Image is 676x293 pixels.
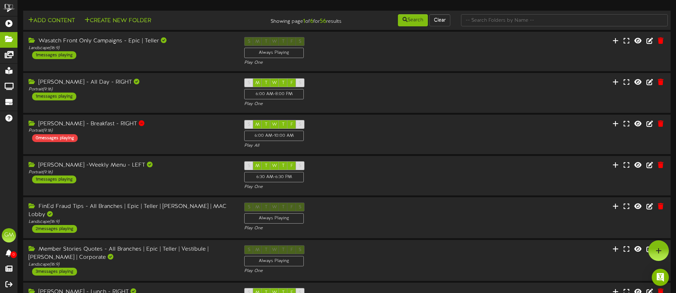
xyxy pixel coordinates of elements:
[29,219,234,225] div: Landscape ( 16:9 )
[299,122,301,127] span: S
[32,51,76,59] div: 1 messages playing
[291,122,293,127] span: F
[272,122,277,127] span: W
[320,18,326,25] strong: 56
[282,80,285,85] span: T
[299,163,301,168] span: S
[652,269,669,286] div: Open Intercom Messenger
[29,245,234,262] div: Member Stories Quotes - All Branches | Epic | Teller | Vestibule | [PERSON_NAME] | Corporate
[29,45,234,51] div: Landscape ( 16:9 )
[244,172,304,182] div: 6:30 AM - 6:30 PM
[238,14,347,26] div: Showing page of for results
[10,251,17,258] span: 0
[244,225,449,231] div: Play One
[29,262,234,268] div: Landscape ( 16:9 )
[82,16,153,25] button: Create New Folder
[248,80,250,85] span: S
[32,176,76,183] div: 1 messages playing
[29,128,234,134] div: Portrait ( 9:16 )
[29,87,234,93] div: Portrait ( 9:16 )
[265,122,267,127] span: T
[291,80,293,85] span: F
[248,122,250,127] span: S
[29,161,234,169] div: [PERSON_NAME] -Weekly Menu - LEFT
[303,18,305,25] strong: 1
[244,184,449,190] div: Play One
[461,14,668,26] input: -- Search Folders by Name --
[244,131,304,141] div: 6:00 AM - 10:00 AM
[429,14,450,26] button: Clear
[32,268,77,276] div: 3 messages playing
[32,134,78,142] div: 0 messages playing
[26,16,77,25] button: Add Content
[29,203,234,219] div: FinEd Fraud Tips - All Branches | Epic | Teller | [PERSON_NAME] | MAC Lobby
[248,163,250,168] span: S
[398,14,428,26] button: Search
[244,213,304,224] div: Always Playing
[255,122,260,127] span: M
[299,80,301,85] span: S
[291,163,293,168] span: F
[29,169,234,176] div: Portrait ( 9:16 )
[272,163,277,168] span: W
[29,120,234,128] div: [PERSON_NAME] - Breakfast - RIGHT
[244,268,449,274] div: Play One
[32,225,77,233] div: 2 messages playing
[265,80,267,85] span: T
[244,60,449,66] div: Play One
[272,80,277,85] span: W
[255,163,260,168] span: M
[32,93,76,100] div: 1 messages playing
[244,256,304,266] div: Always Playing
[244,101,449,107] div: Play One
[282,122,285,127] span: T
[244,143,449,149] div: Play All
[29,37,234,45] div: Wasatch Front Only Campaigns - Epic | Teller
[282,163,285,168] span: T
[244,89,304,99] div: 6:00 AM - 8:00 PM
[2,228,16,242] div: GM
[244,48,304,58] div: Always Playing
[310,18,313,25] strong: 6
[29,78,234,87] div: [PERSON_NAME] - All Day - RIGHT
[265,163,267,168] span: T
[255,80,260,85] span: M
